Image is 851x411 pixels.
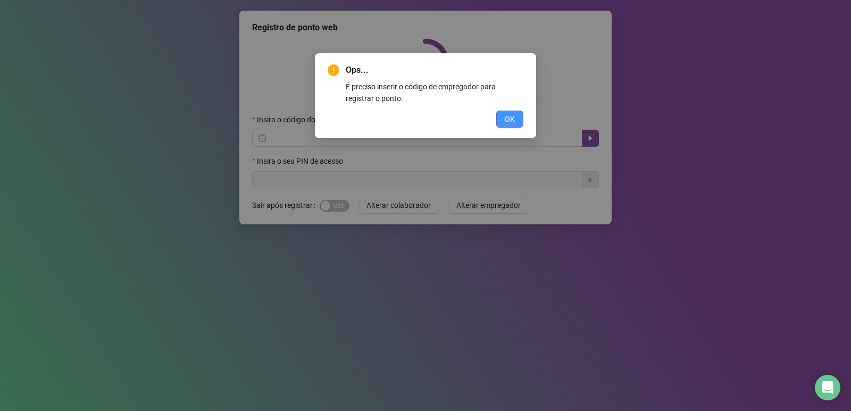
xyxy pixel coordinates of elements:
[346,64,523,77] span: Ops...
[346,81,523,104] div: É preciso inserir o código de empregador para registrar o ponto.
[496,111,523,128] button: OK
[328,64,339,76] span: exclamation-circle
[505,113,515,125] span: OK
[815,375,840,400] div: Open Intercom Messenger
